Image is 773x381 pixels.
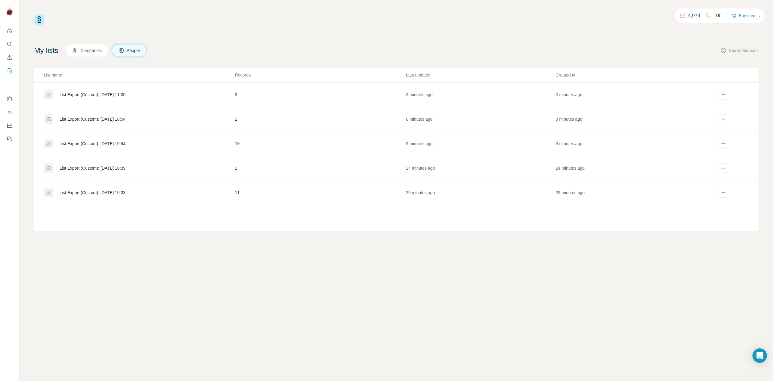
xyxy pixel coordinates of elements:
div: List Export (Custom): [DATE] 10:33 [60,190,125,196]
button: Dashboard [5,120,15,131]
td: 1 [234,156,406,181]
span: People [127,47,141,54]
button: actions [719,188,728,197]
div: List Export (Custom): [DATE] 10:39 [60,165,125,171]
p: 4,974 [688,12,700,19]
button: actions [719,114,728,124]
td: 9 minutes ago [406,132,555,156]
td: 24 minutes ago [406,156,555,181]
button: Feedback [5,133,15,144]
button: Buy credits [732,11,760,20]
td: 24 minutes ago [555,156,705,181]
img: Surfe Logo [34,15,44,25]
div: List Export (Custom): [DATE] 10:54 [60,141,125,147]
td: 8 minutes ago [406,107,555,132]
p: 100 [713,12,722,19]
button: Quick start [5,25,15,36]
button: actions [719,90,728,99]
button: My lists [5,65,15,76]
p: Records [235,72,405,78]
h4: My lists [34,46,58,55]
div: List Export (Custom): [DATE] 10:54 [60,116,125,122]
td: 9 minutes ago [555,132,705,156]
td: 8 minutes ago [555,107,705,132]
td: 10 [234,132,406,156]
button: Use Surfe on LinkedIn [5,93,15,104]
td: 1 [234,107,406,132]
button: Share feedback [720,47,758,54]
td: 3 minutes ago [555,83,705,107]
p: Last updated [406,72,555,78]
td: 29 minutes ago [406,181,555,205]
button: actions [719,139,728,148]
p: List name [44,72,234,78]
button: Search [5,39,15,50]
button: Use Surfe API [5,107,15,118]
button: actions [719,163,728,173]
div: Open Intercom Messenger [752,348,767,363]
img: Avatar [5,6,15,16]
p: Created at [556,72,705,78]
td: 3 [234,83,406,107]
td: 11 [234,181,406,205]
td: 3 minutes ago [406,83,555,107]
span: Companies [80,47,102,54]
div: List Export (Custom): [DATE] 11:00 [60,92,125,98]
button: Enrich CSV [5,52,15,63]
td: 29 minutes ago [555,181,705,205]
